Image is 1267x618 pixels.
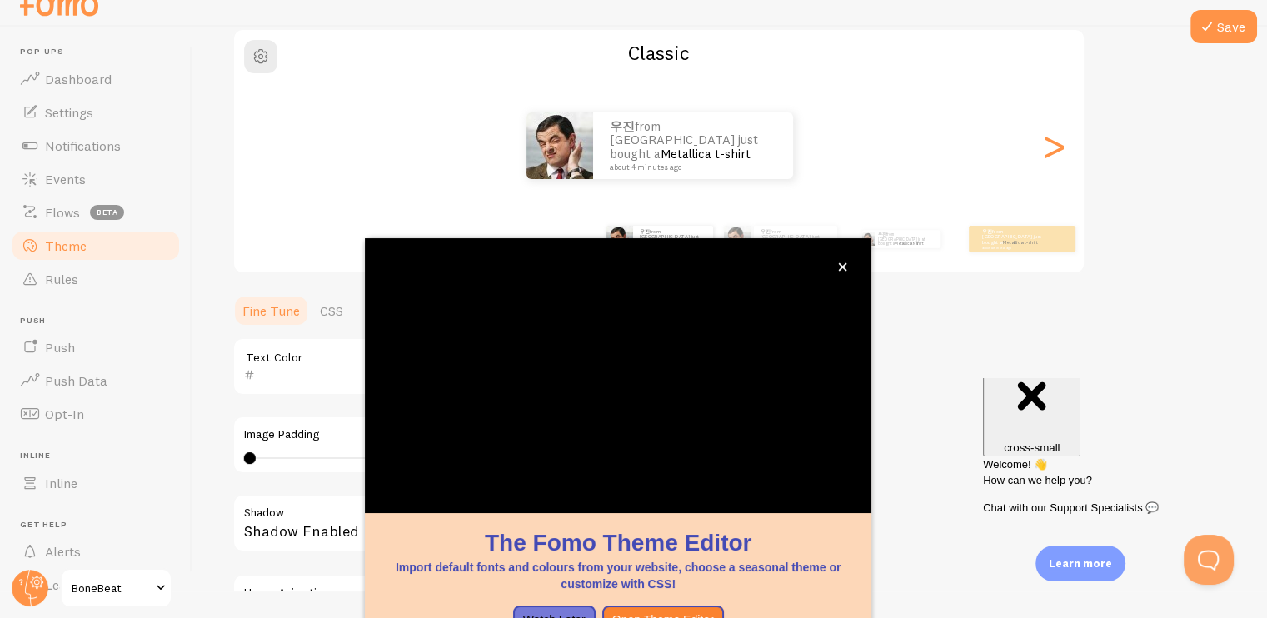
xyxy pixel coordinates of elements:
[761,228,831,249] p: from [GEOGRAPHIC_DATA] just bought a
[10,466,182,500] a: Inline
[1190,10,1257,43] button: Save
[606,226,633,252] img: Fomo
[10,62,182,96] a: Dashboard
[385,559,851,592] p: Import default fonts and colours from your website, choose a seasonal theme or customize with CSS!
[45,543,81,560] span: Alerts
[10,196,182,229] a: Flows beta
[895,241,923,246] a: Metallica t-shirt
[234,40,1084,66] h2: Classic
[20,451,182,461] span: Inline
[10,96,182,129] a: Settings
[10,229,182,262] a: Theme
[878,230,934,248] p: from [GEOGRAPHIC_DATA] just bought a
[20,316,182,326] span: Push
[244,427,721,442] label: Image Padding
[20,520,182,531] span: Get Help
[45,204,80,221] span: Flows
[90,205,124,220] span: beta
[610,118,635,134] strong: 우진
[640,228,706,249] p: from [GEOGRAPHIC_DATA] just bought a
[10,129,182,162] a: Notifications
[10,262,182,296] a: Rules
[45,171,86,187] span: Events
[45,71,112,87] span: Dashboard
[232,294,310,327] a: Fine Tune
[45,237,87,254] span: Theme
[385,526,851,559] h1: The Fomo Theme Editor
[834,258,851,276] button: close,
[982,228,992,235] strong: 우진
[72,578,151,598] span: BoneBeat
[1002,239,1038,246] a: Metallica t-shirt
[982,246,1047,249] small: about 4 minutes ago
[45,372,107,389] span: Push Data
[45,137,121,154] span: Notifications
[232,494,732,555] div: Shadow Enabled
[724,226,751,252] img: Fomo
[878,232,886,237] strong: 우진
[861,232,875,246] img: Fomo
[761,228,771,235] strong: 우진
[10,535,182,568] a: Alerts
[10,331,182,364] a: Push
[10,397,182,431] a: Opt-In
[60,568,172,608] a: BoneBeat
[10,364,182,397] a: Push Data
[45,406,84,422] span: Opt-In
[610,163,771,172] small: about 4 minutes ago
[975,378,1243,535] iframe: Help Scout Beacon - Messages and Notifications
[526,112,593,179] img: Fomo
[10,162,182,196] a: Events
[1044,86,1064,206] div: Next slide
[45,475,77,491] span: Inline
[20,47,182,57] span: Pop-ups
[661,146,751,162] a: Metallica t-shirt
[1035,546,1125,581] div: Learn more
[640,228,650,235] strong: 우진
[982,228,1049,249] p: from [GEOGRAPHIC_DATA] just bought a
[310,294,353,327] a: CSS
[1049,556,1112,571] p: Learn more
[1184,535,1234,585] iframe: Help Scout Beacon - Open
[610,120,776,172] p: from [GEOGRAPHIC_DATA] just bought a
[45,339,75,356] span: Push
[45,271,78,287] span: Rules
[45,104,93,121] span: Settings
